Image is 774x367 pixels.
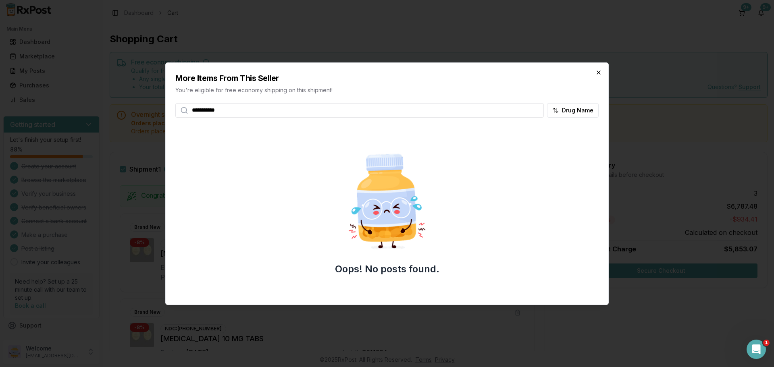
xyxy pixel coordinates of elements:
h2: More Items From This Seller [175,73,599,84]
span: 1 [763,340,770,346]
img: Sad Pill Bottle [335,150,439,253]
iframe: Intercom live chat [747,340,766,359]
p: You're eligible for free economy shipping on this shipment! [175,86,599,94]
h2: Oops! No posts found. [335,263,439,276]
span: Drug Name [562,106,593,114]
button: Drug Name [547,103,599,118]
